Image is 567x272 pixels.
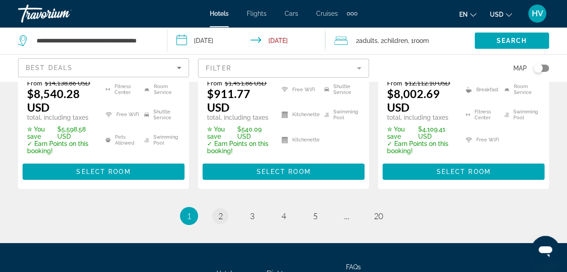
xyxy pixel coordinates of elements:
span: From [27,79,42,87]
li: Shuttle Service [140,104,180,125]
li: Room Service [140,79,180,100]
a: Cars [285,10,298,17]
button: Select Room [23,164,184,180]
span: Search [497,37,527,44]
span: Adults [359,37,378,44]
span: 2 [356,34,378,47]
li: Free WiFi [277,79,320,100]
li: Shuttle Service [320,79,360,100]
p: $5,598.58 USD [27,126,94,140]
li: Kitchenette [277,104,320,125]
li: Room Service [500,79,540,100]
a: Hotels [210,10,229,17]
span: Select Room [436,168,490,175]
del: $1,451.86 USD [225,79,267,87]
li: Swimming Pool [320,104,360,125]
del: $12,112.10 USD [405,79,450,87]
span: ✮ You save [27,126,55,140]
button: Filter [198,58,369,78]
span: 3 [250,211,254,221]
ins: $8,002.69 USD [387,87,440,114]
li: Breakfast [461,79,500,100]
span: Best Deals [26,64,73,71]
span: Select Room [256,168,310,175]
span: HV [532,9,543,18]
li: Swimming Pool [500,104,540,125]
span: , 2 [378,34,408,47]
a: Select Room [203,166,364,176]
button: Select Room [383,164,544,180]
p: $4,109.41 USD [387,126,454,140]
span: USD [490,11,503,18]
span: Map [513,62,527,75]
p: ✓ Earn Points on this booking! [207,140,270,155]
span: 2 [218,211,223,221]
button: Toggle map [527,64,549,72]
li: Swimming Pool [140,130,180,150]
li: Free WiFi [101,104,140,125]
a: Select Room [383,166,544,176]
button: Travelers: 2 adults, 2 children [325,27,475,54]
iframe: Button to launch messaging window [531,236,560,265]
li: Kitchenette [277,130,320,150]
button: Search [475,33,549,49]
a: Cruises [316,10,338,17]
span: 4 [281,211,286,221]
button: Extra navigation items [347,6,357,21]
span: Select Room [76,168,130,175]
span: , 1 [408,34,429,47]
span: 1 [187,211,191,221]
nav: Pagination [18,207,549,225]
span: From [387,79,402,87]
span: ✮ You save [387,126,415,140]
p: ✓ Earn Points on this booking! [387,140,454,155]
span: Room [414,37,429,44]
span: en [459,11,468,18]
ins: $911.77 USD [207,87,250,114]
p: ✓ Earn Points on this booking! [27,140,94,155]
a: FAQs [346,263,361,271]
button: Change currency [490,8,512,21]
span: 20 [374,211,383,221]
a: Travorium [18,2,108,25]
span: Children [384,37,408,44]
span: From [207,79,222,87]
button: Select Room [203,164,364,180]
p: $540.09 USD [207,126,270,140]
a: Select Room [23,166,184,176]
p: total, including taxes [387,114,454,121]
span: 5 [313,211,318,221]
span: ... [344,211,350,221]
li: Fitness Center [461,104,500,125]
li: Fitness Center [101,79,140,100]
mat-select: Sort by [26,62,181,73]
a: Flights [247,10,267,17]
ins: $8,540.28 USD [27,87,80,114]
del: $14,138.86 USD [45,79,90,87]
span: ✮ You save [207,126,235,140]
li: Pets Allowed [101,130,140,150]
p: total, including taxes [207,114,270,121]
button: User Menu [526,4,549,23]
button: Check-in date: Dec 23, 2025 Check-out date: Dec 30, 2025 [167,27,326,54]
li: Free WiFi [461,130,500,150]
button: Change language [459,8,476,21]
p: total, including taxes [27,114,94,121]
